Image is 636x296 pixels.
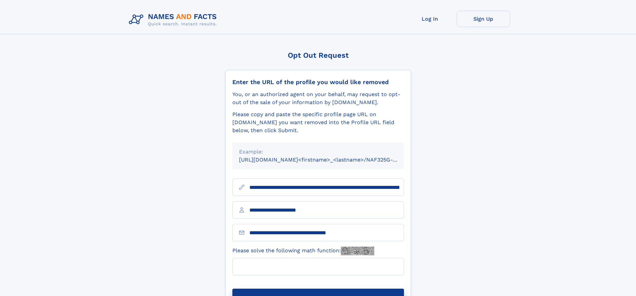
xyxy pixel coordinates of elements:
a: Log In [403,11,457,27]
div: Opt Out Request [225,51,411,59]
label: Please solve the following math function: [232,247,374,255]
a: Sign Up [457,11,510,27]
div: Enter the URL of the profile you would like removed [232,78,404,86]
img: Logo Names and Facts [126,11,222,29]
small: [URL][DOMAIN_NAME]<firstname>_<lastname>/NAF325G-xxxxxxxx [239,157,417,163]
div: Please copy and paste the specific profile page URL on [DOMAIN_NAME] you want removed into the Pr... [232,110,404,134]
div: You, or an authorized agent on your behalf, may request to opt-out of the sale of your informatio... [232,90,404,106]
div: Example: [239,148,397,156]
